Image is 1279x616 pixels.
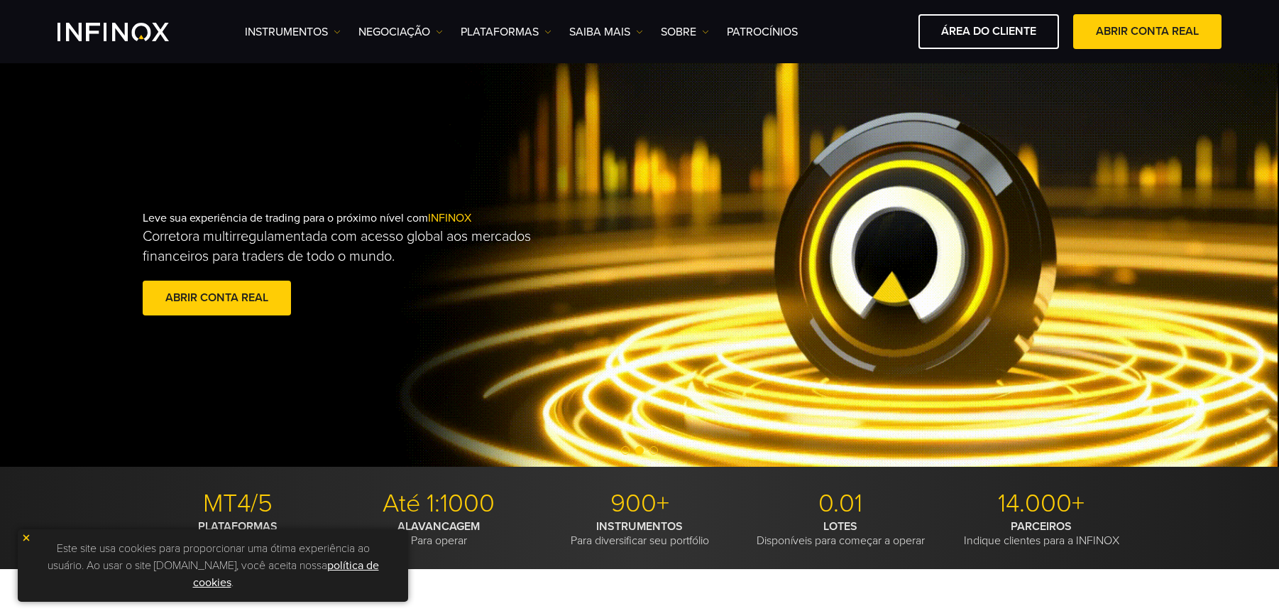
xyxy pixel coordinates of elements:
a: Patrocínios [727,23,798,40]
p: Até 1:1000 [344,488,534,519]
a: NEGOCIAÇÃO [358,23,443,40]
span: Go to slide 2 [635,446,644,455]
a: ABRIR CONTA REAL [1073,14,1222,49]
p: Para operar [344,519,534,548]
span: INFINOX [428,211,471,225]
p: MT4/5 [143,488,333,519]
p: Corretora multirregulamentada com acesso global aos mercados financeiros para traders de todo o m... [143,227,564,266]
span: Go to slide 1 [621,446,630,455]
strong: ALAVANCAGEM [397,519,480,534]
a: Saiba mais [569,23,643,40]
img: yellow close icon [21,533,31,543]
p: Para diversificar seu portfólio [544,519,735,548]
a: ÁREA DO CLIENTE [918,14,1059,49]
strong: PLATAFORMAS [198,519,278,534]
p: Este site usa cookies para proporcionar uma ótima experiência ao usuário. Ao usar o site [DOMAIN_... [25,536,401,595]
a: Instrumentos [245,23,341,40]
p: 900+ [544,488,735,519]
span: Go to slide 3 [649,446,658,455]
a: PLATAFORMAS [461,23,551,40]
a: SOBRE [661,23,709,40]
p: Indique clientes para a INFINOX [946,519,1136,548]
strong: PARCEIROS [1011,519,1072,534]
a: ABRIR CONTA REAL [143,281,291,315]
a: INFINOX Logo [57,23,202,41]
div: Leve sua experiência de trading para o próximo nível com [143,188,669,342]
p: Com ferramentas de trading modernas [143,519,333,548]
strong: LOTES [823,519,857,534]
p: Disponíveis para começar a operar [745,519,935,548]
p: 0.01 [745,488,935,519]
strong: INSTRUMENTOS [596,519,683,534]
p: 14.000+ [946,488,1136,519]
